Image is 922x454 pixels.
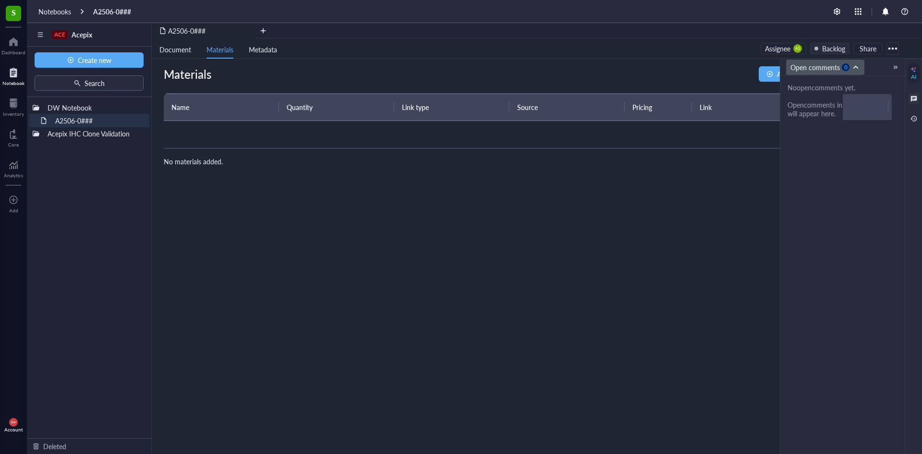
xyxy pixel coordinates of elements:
span: Metadata [249,45,277,54]
a: Notebook [2,65,24,86]
div: No materials added. [164,156,892,167]
th: Link [692,94,807,121]
th: Name [164,94,279,121]
span: Materials [206,45,233,54]
a: Dashboard [1,34,25,55]
button: Share [853,43,883,54]
a: Analytics [4,157,23,178]
span: DW [11,421,16,424]
span: Document [159,45,191,54]
div: No open comments yet. Open comments in this experiment will appear here. [788,83,898,118]
div: Core [8,142,19,147]
div: Add [9,208,18,213]
th: Pricing [625,94,692,121]
th: Link type [394,94,510,121]
div: Deleted [43,441,66,452]
div: Inventory [3,111,24,117]
div: A2506-0### [51,114,146,127]
th: Source [510,94,625,121]
div: Notebook [2,80,24,86]
span: Share [860,44,876,53]
span: Search [85,79,105,87]
a: Inventory [3,96,24,117]
div: Acepix IHC Clone Validation [43,127,146,140]
div: Backlog [822,43,845,54]
span: S [12,6,16,18]
div: Dashboard [1,49,25,55]
span: Add material [777,69,815,79]
th: Quantity [279,94,394,121]
div: Account [4,427,23,432]
button: Search [35,75,144,91]
div: Analytics [4,172,23,178]
span: Create new [78,56,111,64]
span: AS [795,46,800,51]
div: ACE [54,31,65,38]
a: Notebooks [38,7,71,16]
div: Assignee [765,43,790,54]
div: Materials [164,66,211,82]
button: Create new [35,52,144,68]
div: DW Notebook [43,101,146,114]
div: Open comments [790,62,853,73]
div: 0 [844,64,848,71]
a: Core [8,126,19,147]
span: Acepix [72,30,92,39]
a: A2506-0### [93,7,131,16]
div: AI [911,73,916,81]
button: Add material [759,66,823,82]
